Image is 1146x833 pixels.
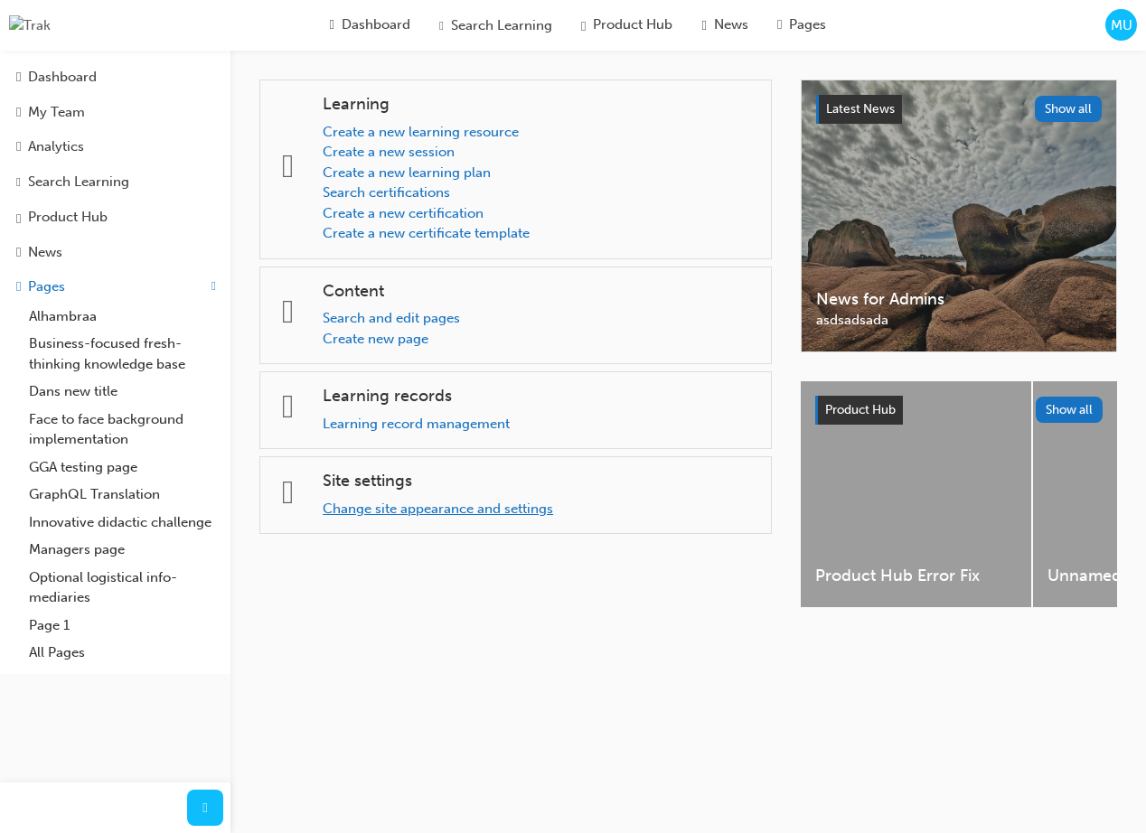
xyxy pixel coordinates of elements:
[16,138,21,154] span: chart-icon
[581,14,586,35] span: car-icon
[16,209,21,225] span: car-icon
[16,244,21,260] span: news-icon
[211,276,216,297] span: up-icon
[801,80,1117,352] a: Latest NewsShow allNews for Adminsasdsadsada
[323,205,484,221] a: Create a new certification
[323,124,519,140] a: Create a new learning resource
[28,102,85,123] div: My Team
[282,387,294,426] span: learningrecord-icon
[1105,9,1137,41] button: MU
[1111,15,1132,36] span: MU
[7,201,223,233] a: Product Hub
[7,97,223,128] a: My Team
[323,331,428,347] a: Create new page
[7,271,223,303] button: Pages
[323,95,756,115] h4: Learning
[315,7,425,42] a: guage-iconDashboard
[567,7,687,42] a: car-iconProduct Hub
[28,242,62,263] div: News
[22,612,223,640] a: Page 1
[439,14,444,36] span: search-icon
[22,330,223,378] a: Business-focused fresh-thinking knowledge base
[687,7,762,42] a: news-iconNews
[22,639,223,667] a: All Pages
[714,14,748,35] span: News
[28,276,65,297] div: Pages
[28,136,84,157] div: Analytics
[28,67,97,88] div: Dashboard
[826,101,895,117] span: Latest News
[342,14,410,35] span: Dashboard
[816,289,1102,310] span: News for Admins
[701,14,706,35] span: news-icon
[28,207,108,228] div: Product Hub
[323,472,756,491] h4: Site settings
[22,536,223,564] a: Managers page
[282,292,294,331] span: page-icon
[282,146,294,185] span: learning-icon
[282,473,294,511] span: cogs-icon
[323,501,553,517] a: Change site appearance and settings
[22,509,223,537] a: Innovative didactic challenge
[801,381,1031,607] a: Product Hub Error Fix
[323,387,756,407] h4: Learning records
[815,566,1017,586] span: Product Hub Error Fix
[1035,96,1103,122] button: Show all
[22,454,223,482] a: GGA testing page
[7,61,223,93] a: Dashboard
[202,798,207,819] span: prev-icon
[28,172,129,192] div: Search Learning
[451,15,552,36] span: Search Learning
[323,416,510,432] a: Learning record management
[815,396,1103,425] a: Product HubShow all
[22,303,223,331] a: Alhambraa
[816,310,1102,331] span: asdsadsada
[323,225,530,241] a: Create a new certificate template
[789,14,826,35] span: Pages
[323,282,756,302] h4: Content
[323,310,460,326] a: Search and edit pages
[825,402,896,417] span: Product Hub
[22,481,223,509] a: GraphQL Translation
[323,144,455,160] a: Create a new session
[22,406,223,454] a: Face to face background implementation
[330,14,334,35] span: guage-icon
[22,564,223,612] a: Optional logistical info-mediaries
[1036,397,1104,423] button: Show all
[16,69,21,85] span: guage-icon
[816,95,1102,124] a: Latest NewsShow all
[593,14,672,35] span: Product Hub
[16,104,21,120] span: people-icon
[7,131,223,163] a: Analytics
[9,15,51,36] img: Trak
[425,7,567,43] a: search-iconSearch Learning
[16,173,21,190] span: search-icon
[16,278,21,295] span: pages-icon
[323,184,450,201] a: Search certifications
[7,58,223,271] button: DashboardMy TeamAnalyticsSearch LearningProduct HubNews
[22,378,223,406] a: Dans new title
[763,7,841,42] a: pages-iconPages
[323,164,491,181] a: Create a new learning plan
[7,237,223,268] a: News
[777,14,782,35] span: pages-icon
[7,166,223,199] a: Search Learning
